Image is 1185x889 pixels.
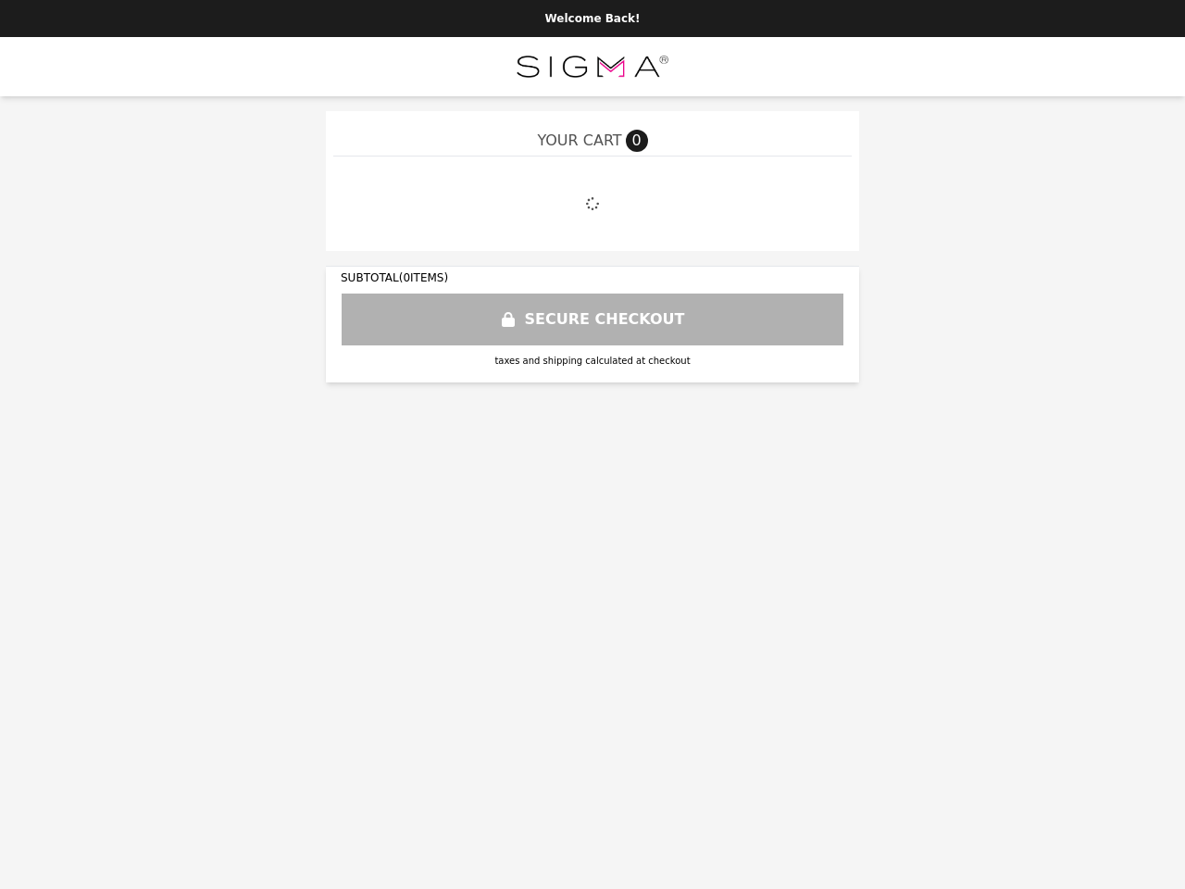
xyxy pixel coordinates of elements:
[11,11,1174,26] p: Welcome Back!
[341,354,844,368] div: taxes and shipping calculated at checkout
[515,48,670,85] img: Brand Logo
[626,130,648,152] span: 0
[341,271,399,284] span: SUBTOTAL
[399,271,448,284] span: ( 0 ITEMS)
[537,130,621,152] span: YOUR CART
